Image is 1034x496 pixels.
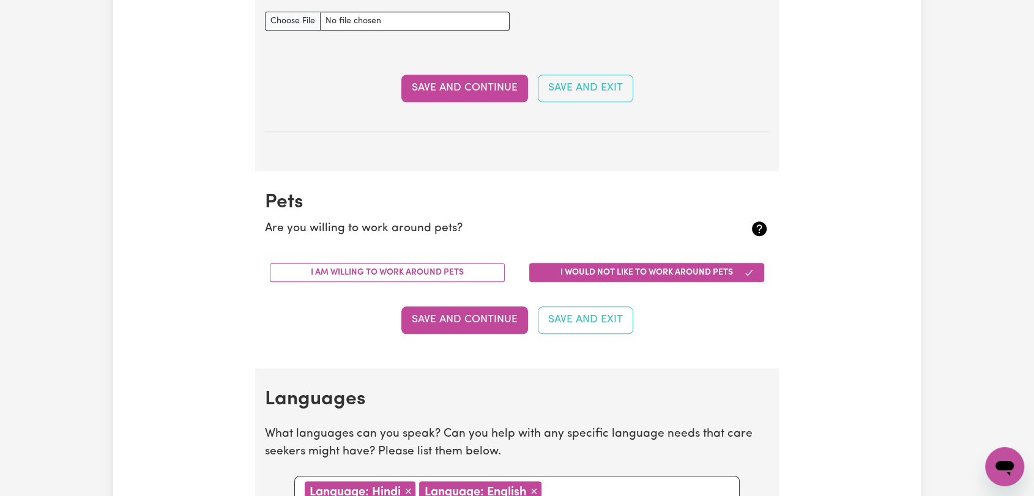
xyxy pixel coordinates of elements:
p: Are you willing to work around pets? [265,220,685,238]
button: I am willing to work around pets [270,263,505,282]
h2: Languages [265,388,769,411]
h2: Pets [265,191,769,214]
button: Save and Exit [538,75,633,102]
iframe: Button to launch messaging window [985,447,1024,486]
button: I would not like to work around pets [529,263,764,282]
button: Save and Continue [401,306,528,333]
button: Save and Exit [538,306,633,333]
p: What languages can you speak? Can you help with any specific language needs that care seekers mig... [265,426,769,461]
button: Save and Continue [401,75,528,102]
